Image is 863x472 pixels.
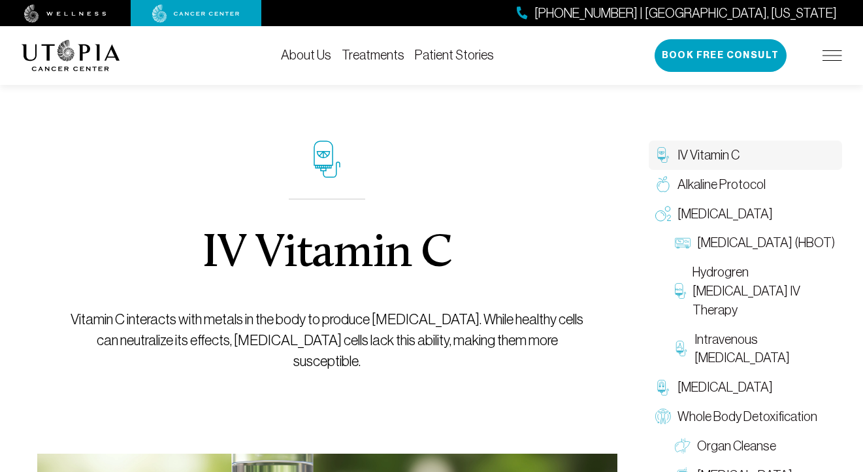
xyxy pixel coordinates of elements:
[668,431,842,461] a: Organ Cleanse
[675,283,686,299] img: Hydrogren Peroxide IV Therapy
[677,205,773,224] span: [MEDICAL_DATA]
[677,378,773,397] span: [MEDICAL_DATA]
[668,258,842,324] a: Hydrogren [MEDICAL_DATA] IV Therapy
[655,409,671,424] img: Whole Body Detoxification
[677,407,817,426] span: Whole Body Detoxification
[655,380,671,396] img: Chelation Therapy
[694,330,835,368] span: Intravenous [MEDICAL_DATA]
[22,40,120,71] img: logo
[677,175,766,194] span: Alkaline Protocol
[675,341,689,356] img: Intravenous Ozone Therapy
[692,263,836,319] span: Hydrogren [MEDICAL_DATA] IV Therapy
[314,141,340,178] img: icon
[668,325,842,373] a: Intravenous [MEDICAL_DATA]
[655,177,671,192] img: Alkaline Protocol
[655,206,671,222] img: Oxygen Therapy
[67,309,587,372] p: Vitamin C interacts with metals in the body to produce [MEDICAL_DATA]. While healthy cells can ne...
[649,199,842,229] a: [MEDICAL_DATA]
[822,50,842,61] img: icon-hamburger
[342,48,404,62] a: Treatments
[281,48,331,62] a: About Us
[655,147,671,163] img: IV Vitamin C
[697,233,835,252] span: [MEDICAL_DATA] (HBOT)
[675,235,691,251] img: Hyperbaric Oxygen Therapy (HBOT)
[24,5,106,23] img: wellness
[677,146,740,165] span: IV Vitamin C
[655,39,787,72] button: Book Free Consult
[517,4,837,23] a: [PHONE_NUMBER] | [GEOGRAPHIC_DATA], [US_STATE]
[649,170,842,199] a: Alkaline Protocol
[152,5,240,23] img: cancer center
[649,402,842,431] a: Whole Body Detoxification
[668,228,842,258] a: [MEDICAL_DATA] (HBOT)
[649,373,842,402] a: [MEDICAL_DATA]
[202,231,452,278] h1: IV Vitamin C
[697,437,776,456] span: Organ Cleanse
[534,4,837,23] span: [PHONE_NUMBER] | [GEOGRAPHIC_DATA], [US_STATE]
[415,48,494,62] a: Patient Stories
[649,141,842,170] a: IV Vitamin C
[675,438,691,454] img: Organ Cleanse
